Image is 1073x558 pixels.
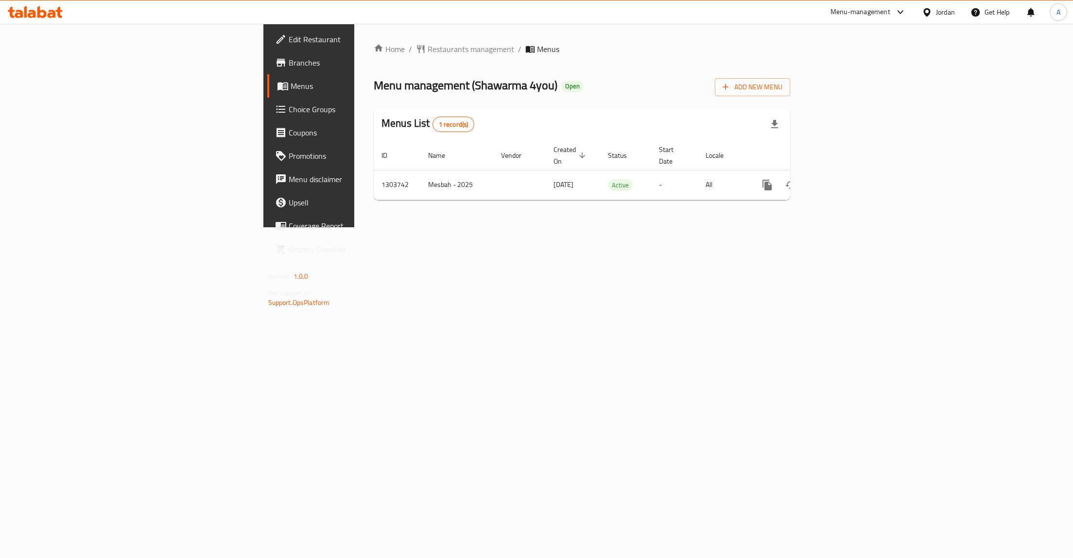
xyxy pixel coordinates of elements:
[289,173,435,185] span: Menu disclaimer
[289,220,435,232] span: Coverage Report
[537,43,559,55] span: Menus
[268,287,313,299] span: Get support on:
[561,81,584,92] div: Open
[289,197,435,208] span: Upsell
[518,43,521,55] li: /
[1056,7,1060,17] span: A
[608,150,640,161] span: Status
[267,28,443,51] a: Edit Restaurant
[289,243,435,255] span: Grocery Checklist
[706,150,736,161] span: Locale
[561,82,584,90] span: Open
[381,116,474,132] h2: Menus List
[374,141,857,200] table: enhanced table
[416,43,514,55] a: Restaurants management
[267,168,443,191] a: Menu disclaimer
[433,120,474,129] span: 1 record(s)
[428,150,458,161] span: Name
[289,34,435,45] span: Edit Restaurant
[291,80,435,92] span: Menus
[267,214,443,237] a: Coverage Report
[715,78,790,96] button: Add New Menu
[374,74,557,96] span: Menu management ( Shawarma 4you )
[608,180,633,191] span: Active
[554,144,588,167] span: Created On
[659,144,686,167] span: Start Date
[779,173,802,197] button: Change Status
[289,57,435,68] span: Branches
[763,113,786,136] div: Export file
[831,6,890,18] div: Menu-management
[267,191,443,214] a: Upsell
[267,74,443,98] a: Menus
[294,270,309,283] span: 1.0.0
[433,117,475,132] div: Total records count
[268,270,292,283] span: Version:
[268,296,330,309] a: Support.OpsPlatform
[428,43,514,55] span: Restaurants management
[267,51,443,74] a: Branches
[381,150,400,161] span: ID
[289,127,435,138] span: Coupons
[289,150,435,162] span: Promotions
[267,144,443,168] a: Promotions
[723,81,782,93] span: Add New Menu
[698,170,748,200] td: All
[267,98,443,121] a: Choice Groups
[267,237,443,261] a: Grocery Checklist
[289,103,435,115] span: Choice Groups
[936,7,955,17] div: Jordan
[608,179,633,191] div: Active
[420,170,493,200] td: Mesbah - 2025
[748,141,857,170] th: Actions
[554,178,573,191] span: [DATE]
[651,170,698,200] td: -
[756,173,779,197] button: more
[374,43,790,55] nav: breadcrumb
[267,121,443,144] a: Coupons
[501,150,534,161] span: Vendor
